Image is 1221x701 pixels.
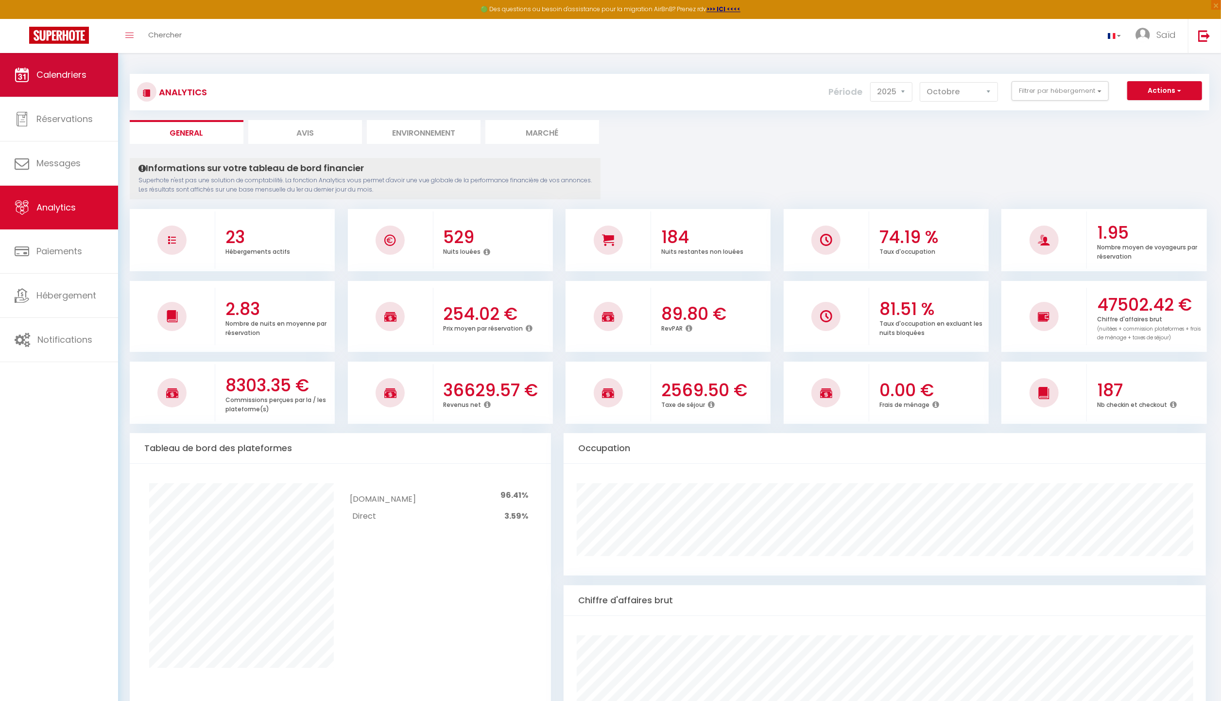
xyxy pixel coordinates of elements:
button: Filtrer par hébergement [1012,81,1109,101]
h3: Analytics [156,81,207,103]
div: Occupation [564,433,1206,464]
img: NO IMAGE [820,310,832,322]
span: Notifications [37,333,92,346]
span: (nuitées + commission plateformes + frais de ménage + taxes de séjour) [1097,325,1201,342]
span: Messages [36,157,81,169]
h3: 8303.35 € [225,375,332,396]
td: Direct [350,508,415,525]
h3: 1.95 [1097,223,1204,243]
p: Prix moyen par réservation [444,322,523,333]
img: NO IMAGE [1038,311,1050,322]
span: Paiements [36,245,82,257]
p: Nb checkin et checkout [1097,399,1167,409]
span: Calendriers [36,69,86,81]
h3: 89.80 € [661,304,768,324]
label: Période [829,81,863,103]
p: Taux d'occupation [879,245,935,256]
span: 3.59% [504,510,528,522]
p: Nombre moyen de voyageurs par réservation [1097,241,1197,261]
span: Saïd [1156,29,1176,41]
h3: 187 [1097,380,1204,401]
h3: 184 [661,227,768,247]
h3: 81.51 % [879,299,986,319]
h3: 2569.50 € [661,380,768,401]
div: Chiffre d'affaires brut [564,585,1206,616]
span: Analytics [36,201,76,213]
img: ... [1135,28,1150,42]
li: Marché [485,120,599,144]
h3: 47502.42 € [1097,295,1204,315]
p: Taux d'occupation en excluant les nuits bloquées [879,317,982,337]
img: logout [1198,30,1210,42]
a: >>> ICI <<<< [706,5,740,13]
p: Chiffre d'affaires brut [1097,313,1201,342]
button: Actions [1127,81,1202,101]
p: Commissions perçues par la / les plateforme(s) [225,394,326,413]
p: Nuits restantes non louées [661,245,743,256]
li: Environnement [367,120,481,144]
li: Avis [248,120,362,144]
p: Nombre de nuits en moyenne par réservation [225,317,327,337]
div: Tableau de bord des plateformes [130,433,551,464]
h3: 0.00 € [879,380,986,401]
li: General [130,120,243,144]
p: Hébergements actifs [225,245,290,256]
span: 96.41% [500,490,528,501]
p: Superhote n'est pas une solution de comptabilité. La fonction Analytics vous permet d'avoir une v... [138,176,592,194]
h3: 36629.57 € [444,380,550,401]
span: Hébergement [36,289,96,301]
h3: 254.02 € [444,304,550,324]
p: Frais de ménage [879,399,929,409]
h3: 23 [225,227,332,247]
td: [DOMAIN_NAME] [350,483,415,508]
span: Réservations [36,113,93,125]
a: Chercher [141,19,189,53]
img: Super Booking [29,27,89,44]
span: Chercher [148,30,182,40]
p: RevPAR [661,322,683,333]
img: NO IMAGE [168,236,176,244]
a: ... Saïd [1128,19,1188,53]
h3: 2.83 [225,299,332,319]
p: Revenus net [444,399,482,409]
h3: 529 [444,227,550,247]
p: Taxe de séjour [661,399,705,409]
p: Nuits louées [444,245,481,256]
h3: 74.19 % [879,227,986,247]
h4: Informations sur votre tableau de bord financier [138,163,592,174]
